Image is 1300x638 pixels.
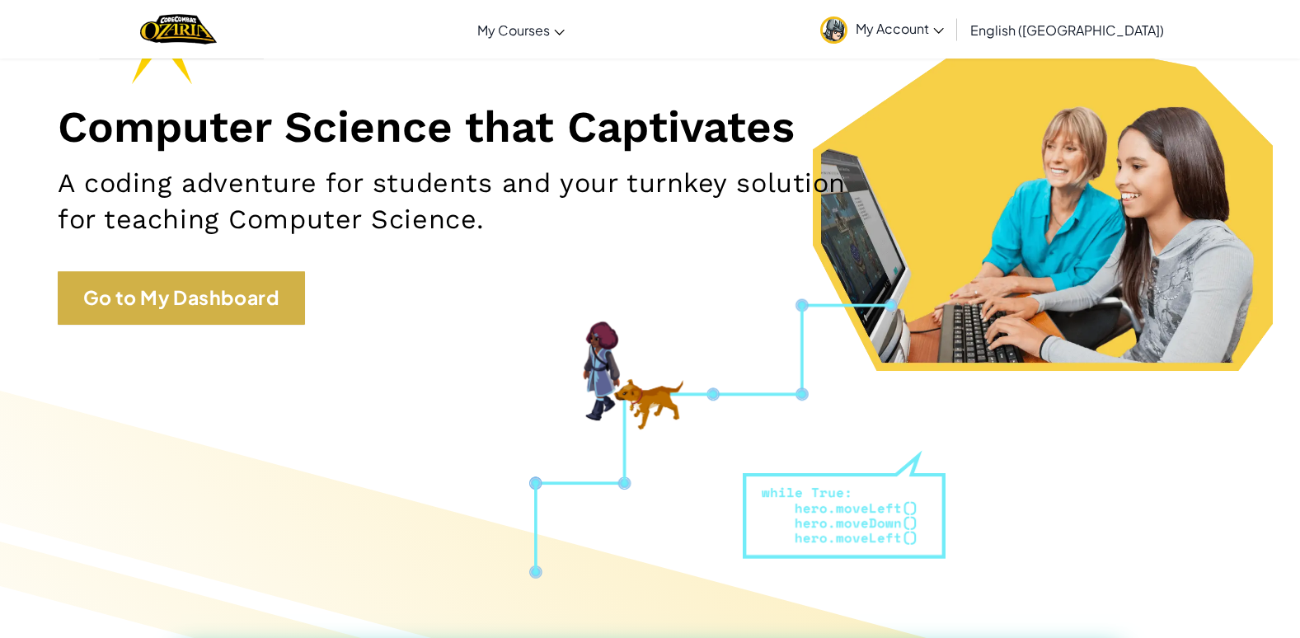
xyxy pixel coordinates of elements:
[820,16,847,44] img: avatar
[962,7,1172,52] a: English ([GEOGRAPHIC_DATA])
[812,3,952,55] a: My Account
[477,21,550,39] span: My Courses
[469,7,573,52] a: My Courses
[970,21,1164,39] span: English ([GEOGRAPHIC_DATA])
[856,20,944,37] span: My Account
[58,166,852,238] h2: A coding adventure for students and your turnkey solution for teaching Computer Science.
[140,12,217,46] img: Home
[140,12,217,46] a: Ozaria by CodeCombat logo
[58,271,305,325] a: Go to My Dashboard
[58,101,1242,154] h1: Computer Science that Captivates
